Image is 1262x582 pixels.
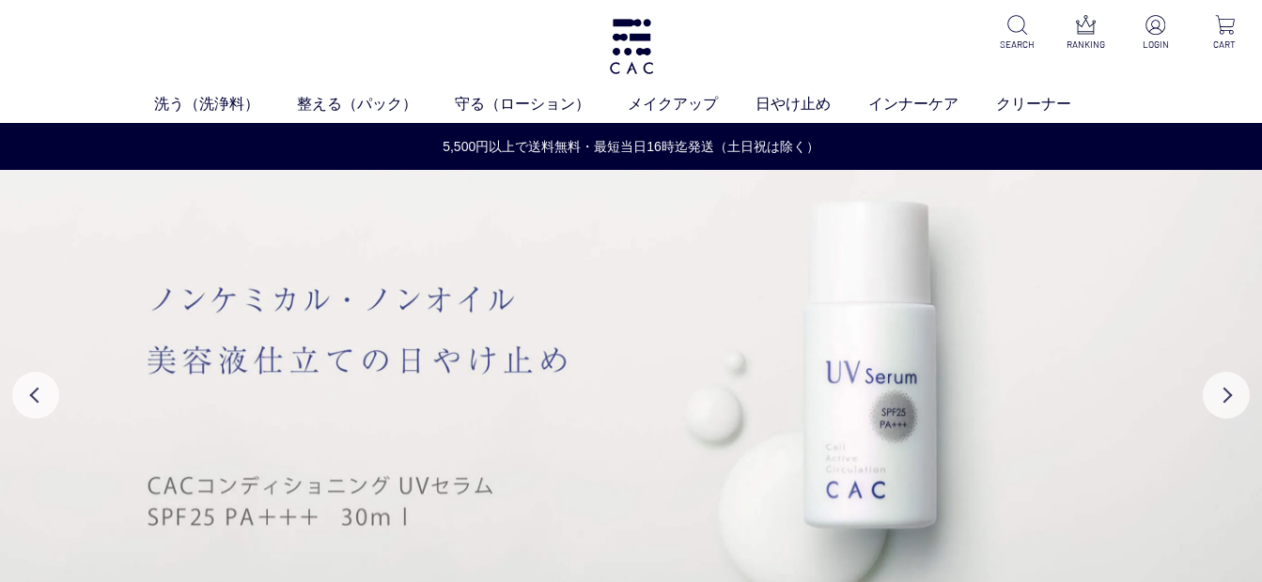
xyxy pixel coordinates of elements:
[1064,38,1108,52] p: RANKING
[868,93,996,115] a: インナーケア
[996,93,1109,115] a: クリーナー
[1203,38,1247,52] p: CART
[1133,38,1177,52] p: LOGIN
[297,93,455,115] a: 整える（パック）
[12,372,59,419] button: Previous
[1133,15,1177,52] a: LOGIN
[1203,15,1247,52] a: CART
[994,15,1038,52] a: SEARCH
[756,93,868,115] a: 日やけ止め
[455,93,628,115] a: 守る（ローション）
[1,137,1261,157] a: 5,500円以上で送料無料・最短当日16時迄発送（土日祝は除く）
[994,38,1038,52] p: SEARCH
[628,93,756,115] a: メイクアップ
[154,93,297,115] a: 洗う（洗浄料）
[1203,372,1250,419] button: Next
[1064,15,1108,52] a: RANKING
[607,19,656,74] img: logo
